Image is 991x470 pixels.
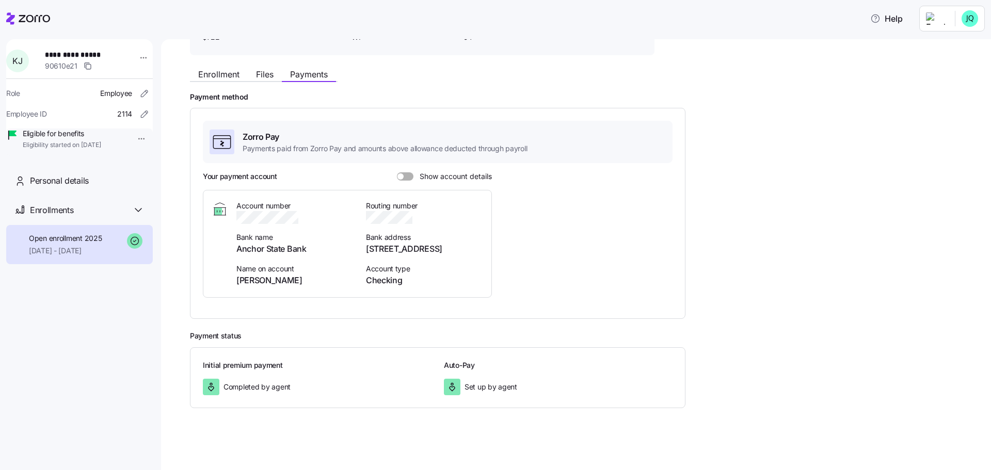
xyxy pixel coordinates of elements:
span: Payments [290,70,328,78]
span: Help [870,12,903,25]
h3: Your payment account [203,171,277,182]
h3: Auto-Pay [444,360,673,370]
span: Enrollments [30,204,73,217]
span: Zorro Pay [243,131,527,143]
span: 2114 [117,109,132,119]
span: Payments paid from Zorro Pay and amounts above allowance deducted through payroll [243,143,527,154]
span: Show account details [413,172,492,181]
span: Anchor State Bank [236,242,354,255]
span: Eligible for benefits [23,128,101,139]
span: Role [6,88,20,99]
span: Open enrollment 2025 [29,233,102,244]
span: Completed by agent [223,382,291,392]
h2: Payment status [190,331,977,341]
span: Checking [366,274,483,287]
img: Employer logo [926,12,947,25]
span: [DATE] - [DATE] [29,246,102,256]
span: Enrollment [198,70,239,78]
span: K J [12,57,22,65]
span: Personal details [30,174,89,187]
span: Account number [236,201,354,211]
span: [PERSON_NAME] [236,274,354,287]
h2: Payment method [190,92,977,102]
span: Name on account [236,264,354,274]
span: Files [256,70,274,78]
span: Employee ID [6,109,47,119]
span: Eligibility started on [DATE] [23,141,101,150]
span: Account type [366,264,483,274]
span: 90610e21 [45,61,77,71]
span: Employee [100,88,132,99]
span: Routing number [366,201,483,211]
span: Set up by agent [465,382,517,392]
h3: Initial premium payment [203,360,431,370]
button: Help [862,8,911,29]
span: Bank address [366,232,483,242]
img: 4b8e4801d554be10763704beea63fd77 [962,10,978,27]
span: Bank name [236,232,354,242]
span: [STREET_ADDRESS] [366,242,483,255]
